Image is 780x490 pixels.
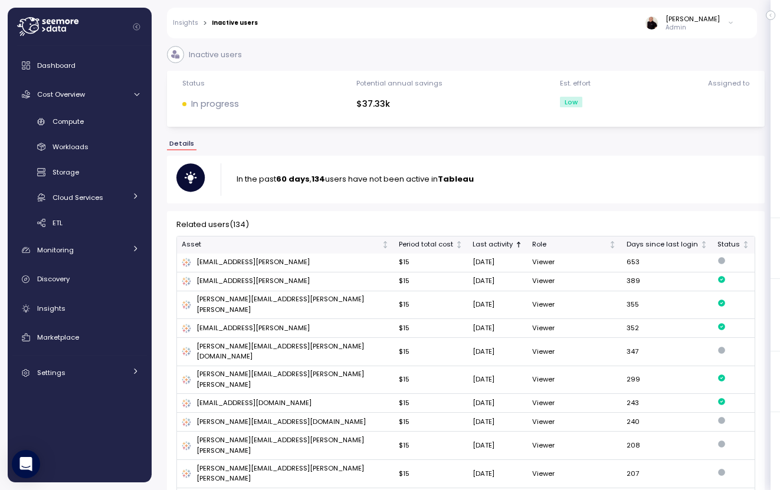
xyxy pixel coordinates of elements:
div: [PERSON_NAME][EMAIL_ADDRESS][DOMAIN_NAME] [182,417,365,427]
div: Days since last login [627,239,698,250]
p: In progress [191,97,239,111]
span: Settings [37,368,65,377]
div: Role [532,239,607,250]
td: Viewer [527,291,621,320]
td: Viewer [527,460,621,488]
div: Est. effort [560,78,591,88]
button: Collapse navigation [129,22,144,31]
div: [PERSON_NAME][EMAIL_ADDRESS][PERSON_NAME][PERSON_NAME] [182,463,389,484]
td: [DATE] [468,272,527,291]
th: AssetNot sorted [177,236,394,254]
a: Storage [12,163,147,182]
span: Discovery [37,274,70,284]
td: [DATE] [468,338,527,366]
td: [DATE] [468,366,527,394]
td: $15 [394,413,468,432]
td: $15 [394,432,468,460]
td: [DATE] [468,319,527,338]
td: [DATE] [468,254,527,272]
div: Not sorted [742,241,750,249]
div: [EMAIL_ADDRESS][PERSON_NAME] [182,276,309,287]
div: $37.33k [356,97,443,111]
div: Not sorted [608,241,617,249]
div: Potential annual savings [356,78,443,88]
td: $15 [394,319,468,338]
span: Details [169,140,194,147]
span: Compute [53,117,84,126]
td: [DATE] [468,291,527,320]
div: Sorted ascending [514,241,523,249]
a: Cost Overview [12,83,147,106]
div: > [203,19,207,27]
div: Not sorted [700,241,708,249]
div: Not sorted [381,241,389,249]
a: Compute [12,112,147,131]
th: Period total costNot sorted [394,236,468,254]
td: 207 [622,460,713,488]
td: $15 [394,394,468,413]
div: Assigned to [708,78,749,88]
div: Not sorted [455,241,463,249]
span: Dashboard [37,61,76,70]
div: [PERSON_NAME] [666,14,720,24]
div: [EMAIL_ADDRESS][PERSON_NAME] [182,323,309,334]
a: Dashboard [12,54,147,77]
span: Workloads [53,142,89,152]
a: Monitoring [12,238,147,262]
span: Insights [37,304,65,313]
a: Insights [173,20,198,26]
td: $15 [394,338,468,366]
span: ETL [53,218,63,228]
span: Marketplace [37,333,79,342]
td: 243 [622,394,713,413]
th: RoleNot sorted [527,236,621,254]
td: [DATE] [468,460,527,488]
td: Viewer [527,319,621,338]
div: Last activity [473,239,513,250]
div: [PERSON_NAME][EMAIL_ADDRESS][PERSON_NAME][DOMAIN_NAME] [182,341,389,362]
div: Period total cost [399,239,453,250]
div: Low [560,97,582,107]
a: Insights [12,297,147,320]
div: [PERSON_NAME][EMAIL_ADDRESS][PERSON_NAME][PERSON_NAME] [182,369,389,390]
div: [EMAIL_ADDRESS][DOMAIN_NAME] [182,398,311,409]
td: 355 [622,291,713,320]
img: ALV-UjV3h_ipUrJazUhZsO8mmCDrJgn-lSD_sqNiLUE29mng1Rxzt2BXblFzYqyRiYex-foygpejPachOsalaJWe86dlrNZ3a... [645,17,658,29]
div: Open Intercom Messenger [12,450,40,478]
td: Viewer [527,432,621,460]
span: Storage [53,167,79,177]
div: [PERSON_NAME][EMAIL_ADDRESS][PERSON_NAME][PERSON_NAME] [182,294,389,315]
td: Viewer [527,413,621,432]
a: Workloads [12,137,147,157]
div: Inactive users [212,20,258,26]
td: Viewer [527,254,621,272]
strong: 60 days [276,173,310,185]
div: Asset [182,239,379,250]
span: Cloud Services [53,193,103,202]
td: $15 [394,366,468,394]
a: Cloud Services [12,188,147,207]
td: $15 [394,254,468,272]
div: Status [717,239,740,250]
a: Settings [12,361,147,385]
td: 653 [622,254,713,272]
td: [DATE] [468,413,527,432]
td: Viewer [527,366,621,394]
a: Discovery [12,268,147,291]
td: [DATE] [468,394,527,413]
td: Viewer [527,272,621,291]
div: [PERSON_NAME][EMAIL_ADDRESS][PERSON_NAME][PERSON_NAME] [182,435,389,456]
a: ETL [12,213,147,232]
p: Inactive users [189,49,242,61]
div: Status [182,78,205,88]
a: Marketplace [12,325,147,349]
strong: Tableau [438,173,474,185]
strong: 134 [312,173,325,185]
div: [EMAIL_ADDRESS][PERSON_NAME] [182,257,309,268]
th: Days since last loginNot sorted [622,236,713,254]
p: Related users ( 134 ) [176,219,755,231]
th: StatusNot sorted [713,236,755,254]
td: $15 [394,291,468,320]
td: Viewer [527,394,621,413]
span: Cost Overview [37,90,85,99]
